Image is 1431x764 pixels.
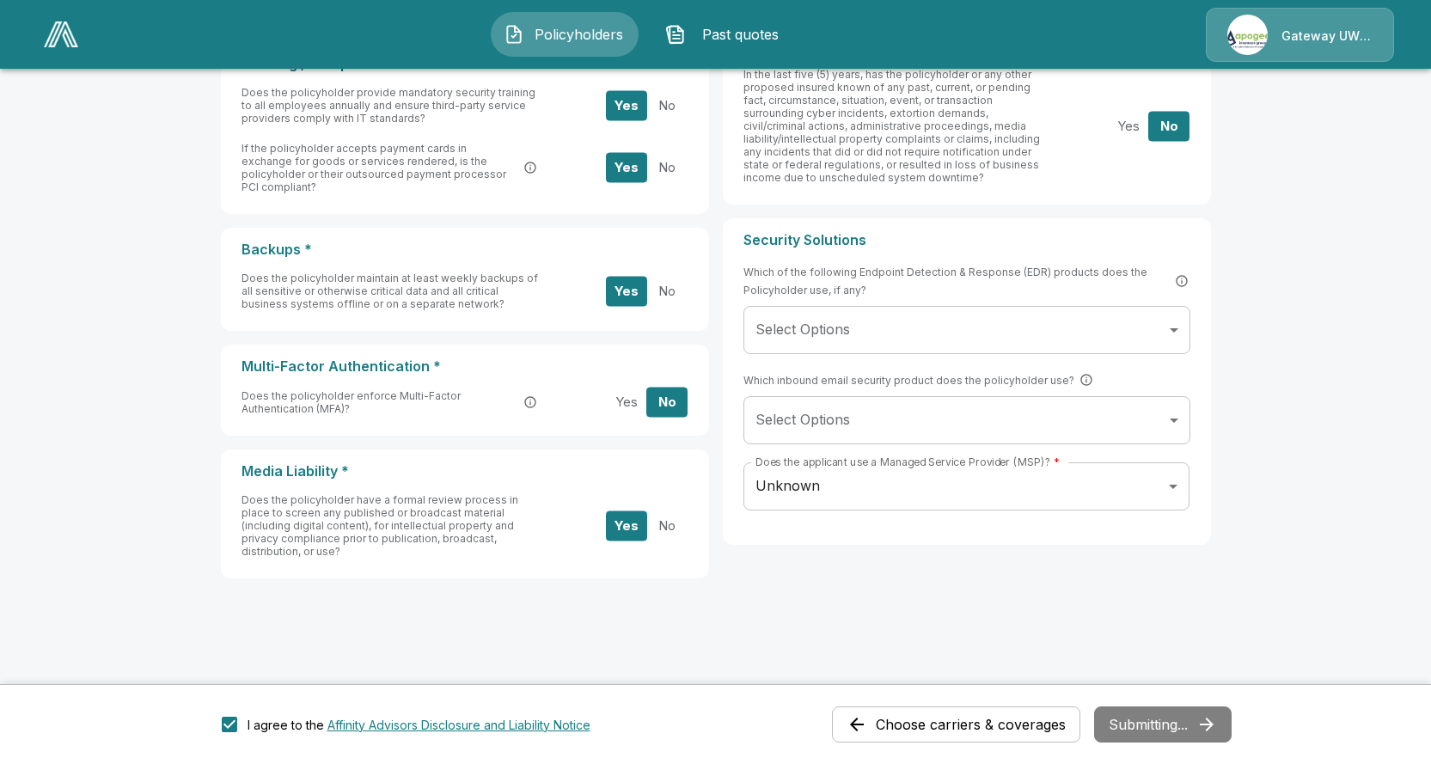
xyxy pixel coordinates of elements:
div: I agree to the [248,716,590,734]
button: No [646,276,688,306]
span: Does the policyholder maintain at least weekly backups of all sensitive or otherwise critical dat... [242,272,538,310]
button: Yes [606,276,647,306]
button: No [646,387,688,417]
span: Does the policyholder provide mandatory security training to all employees annually and ensure th... [242,86,535,125]
div: Unknown [743,462,1189,510]
button: No [646,510,688,541]
button: Yes [1108,111,1149,141]
button: No [646,153,688,183]
button: Choose carriers & coverages [832,706,1080,743]
label: Does the applicant use a Managed Service Provider (MSP)? [755,455,1060,469]
span: In the last five (5) years, has the policyholder or any other proposed insured known of any past,... [743,68,1040,184]
button: No [1148,111,1189,141]
p: Media Liability * [242,463,688,480]
span: Select Options [755,321,850,338]
span: Does the policyholder have a formal review process in place to screen any published or broadcast ... [242,493,518,558]
button: Multi-Factor Authentication (MFA) is a security process that requires users to provide two or mor... [522,394,539,411]
span: Select Options [755,411,850,428]
img: Past quotes Icon [665,24,686,45]
div: Without label [743,306,1190,354]
button: Past quotes IconPast quotes [652,12,800,57]
img: AA Logo [44,21,78,47]
div: Without label [743,396,1190,444]
span: Past quotes [693,24,787,45]
button: Yes [606,510,647,541]
button: EDR (Endpoint Detection and Response) is a cybersecurity technology that continuously monitors an... [1173,272,1190,290]
button: I agree to the [327,716,590,734]
span: If the policyholder accepts payment cards in exchange for goods or services rendered, is the poli... [242,142,519,193]
button: Yes [606,153,647,183]
p: Backups * [242,241,688,258]
p: Security Solutions [743,232,1190,248]
button: Policyholders IconPolicyholders [491,12,639,57]
button: Yes [606,90,647,120]
button: No [646,90,688,120]
span: Policyholders [531,24,626,45]
img: Policyholders Icon [504,24,524,45]
span: Does the policyholder enforce Multi-Factor Authentication (MFA)? [242,389,519,415]
button: SEG (Secure Email Gateway) is a security solution that filters and scans incoming emails to prote... [1078,371,1095,388]
button: Yes [606,387,647,417]
p: Multi-Factor Authentication * [242,358,688,375]
span: Which of the following Endpoint Detection & Response (EDR) products does the Policyholder use, if... [743,263,1190,299]
span: Which inbound email security product does the policyholder use? [743,371,1095,389]
button: PCI DSS (Payment Card Industry Data Security Standard) is a set of security standards designed to... [522,159,539,176]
